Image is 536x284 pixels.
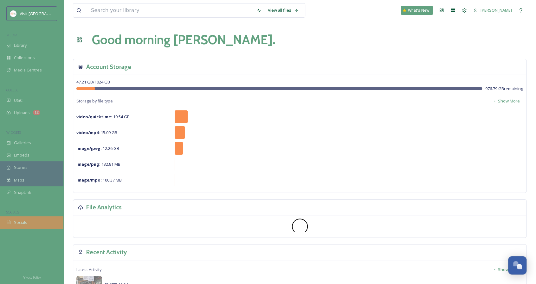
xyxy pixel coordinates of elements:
span: Uploads [14,110,30,116]
span: Maps [14,177,24,183]
a: [PERSON_NAME] [470,4,515,16]
strong: image/png : [76,161,100,167]
input: Search your library [88,3,253,17]
span: Visit [GEOGRAPHIC_DATA][PERSON_NAME] [20,10,100,16]
span: 976.79 GB remaining [485,86,523,92]
h3: Recent Activity [86,248,127,257]
span: Collections [14,55,35,61]
span: SOCIALS [6,210,19,214]
span: 15.09 GB [76,130,117,135]
a: Privacy Policy [23,273,41,281]
h1: Good morning [PERSON_NAME] . [92,30,275,49]
span: UGC [14,97,23,103]
button: Show More [489,95,523,107]
span: SnapLink [14,189,31,195]
strong: image/mpo : [76,177,102,183]
span: Library [14,42,27,48]
span: Socials [14,219,27,225]
strong: video/quicktime : [76,114,112,120]
h3: File Analytics [86,203,122,212]
button: Show More [489,263,523,276]
span: 47.21 GB / 1024 GB [76,79,110,85]
span: 132.81 MB [76,161,120,167]
span: Stories [14,164,28,170]
span: 12.26 GB [76,145,119,151]
span: Galleries [14,140,31,146]
span: [PERSON_NAME] [481,7,512,13]
h3: Account Storage [86,62,131,71]
a: View all files [265,4,302,16]
span: COLLECT [6,88,20,92]
span: Latest Activity [76,267,101,273]
span: Storage by file type [76,98,113,104]
span: Privacy Policy [23,275,41,280]
a: What's New [401,6,433,15]
strong: video/mp4 : [76,130,100,135]
span: Embeds [14,152,29,158]
span: 19.54 GB [76,114,130,120]
span: WIDGETS [6,130,21,135]
span: Media Centres [14,67,42,73]
span: MEDIA [6,33,17,37]
strong: image/jpeg : [76,145,102,151]
span: 100.37 MB [76,177,122,183]
img: images.png [10,10,16,17]
button: Open Chat [508,256,526,275]
div: 12 [33,110,40,115]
